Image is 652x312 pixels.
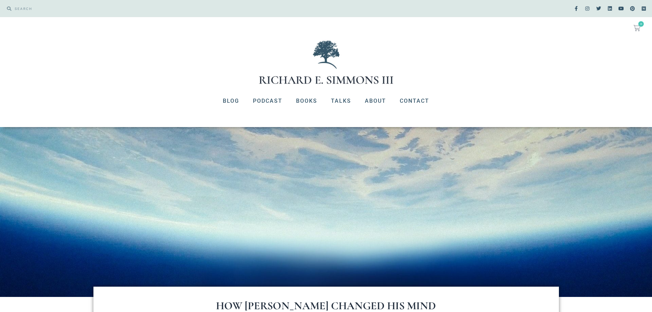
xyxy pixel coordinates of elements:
[393,92,436,110] a: Contact
[216,92,246,110] a: Blog
[625,21,649,36] a: 0
[11,3,323,14] input: SEARCH
[358,92,393,110] a: About
[324,92,358,110] a: Talks
[246,92,289,110] a: Podcast
[121,300,532,311] h1: How [PERSON_NAME] Changed His Mind
[638,21,644,27] span: 0
[289,92,324,110] a: Books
